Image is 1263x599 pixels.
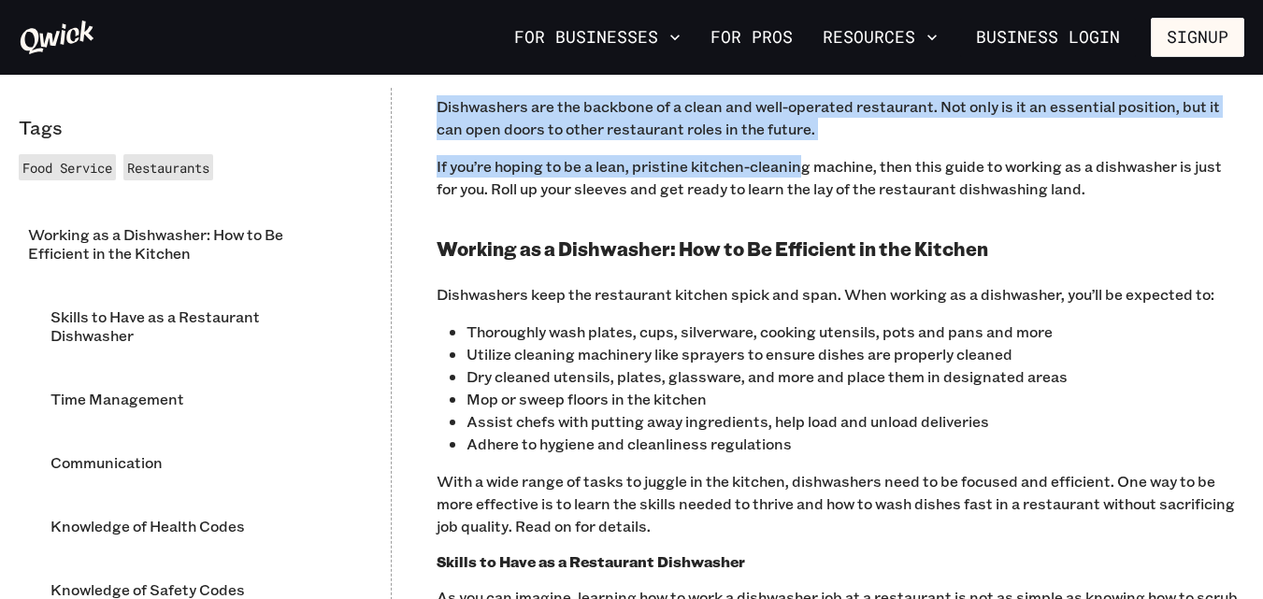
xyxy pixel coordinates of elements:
[507,21,688,53] button: For Businesses
[437,155,1244,200] p: If you’re hoping to be a lean, pristine kitchen-cleaning machine, then this guide to working as a...
[960,18,1136,57] a: Business Login
[127,159,209,177] span: Restaurants
[41,438,346,487] li: Communication
[19,116,346,139] p: Tags
[22,159,112,177] span: Food Service
[1151,18,1244,57] button: Signup
[466,321,1244,343] p: Thoroughly wash plates, cups, silverware, cooking utensils, pots and pans and more
[466,365,1244,388] p: Dry cleaned utensils, plates, glassware, and more and place them in designated areas
[437,237,1244,261] h2: Working as a Dishwasher: How to Be Efficient in the Kitchen
[703,21,800,53] a: For Pros
[437,95,1244,140] p: Dishwashers are the backbone of a clean and well-operated restaurant. Not only is it an essential...
[466,388,1244,410] p: Mop or sweep floors in the kitchen
[437,552,1244,571] h3: Skills to Have as a Restaurant Dishwasher
[815,21,945,53] button: Resources
[466,433,1244,455] p: Adhere to hygiene and cleanliness regulations
[19,210,346,278] li: Working as a Dishwasher: How to Be Efficient in the Kitchen
[41,502,346,550] li: Knowledge of Health Codes
[437,470,1244,537] p: ‍With a wide range of tasks to juggle in the kitchen, dishwashers need to be focused and efficien...
[466,410,1244,433] p: Assist chefs with putting away ingredients, help load and unload deliveries
[466,343,1244,365] p: Utilize cleaning machinery like sprayers to ensure dishes are properly cleaned
[41,375,346,423] li: Time Management
[437,283,1244,306] p: Dishwashers keep the restaurant kitchen spick and span. When working as a dishwasher, you’ll be e...
[41,292,346,360] li: Skills to Have as a Restaurant Dishwasher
